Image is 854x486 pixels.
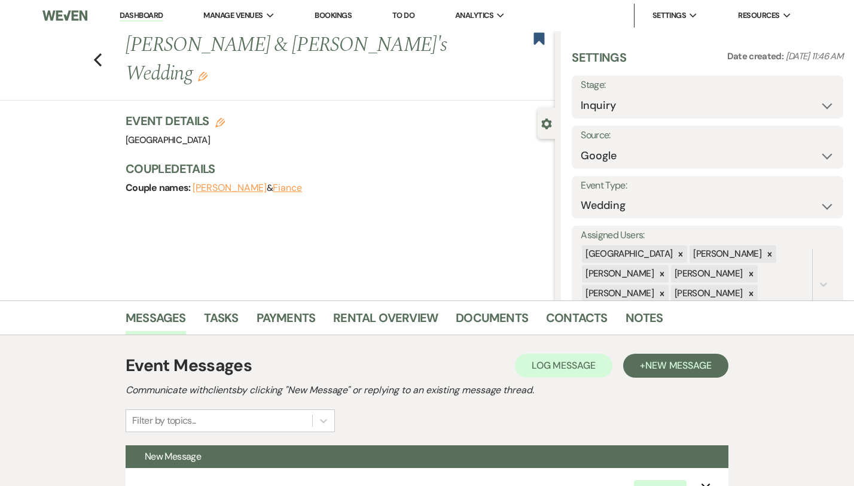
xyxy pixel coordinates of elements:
[126,353,252,378] h1: Event Messages
[126,160,543,177] h3: Couple Details
[273,183,302,193] button: Fiance
[671,285,745,302] div: [PERSON_NAME]
[645,359,712,372] span: New Message
[204,308,239,335] a: Tasks
[652,10,687,22] span: Settings
[132,414,196,428] div: Filter by topics...
[582,285,655,302] div: [PERSON_NAME]
[42,3,87,28] img: Weven Logo
[315,10,352,20] a: Bookings
[738,10,779,22] span: Resources
[126,181,193,194] span: Couple names:
[126,31,465,88] h1: [PERSON_NAME] & [PERSON_NAME]'s Wedding
[532,359,596,372] span: Log Message
[581,127,834,144] label: Source:
[126,308,186,335] a: Messages
[626,308,663,335] a: Notes
[456,308,528,335] a: Documents
[126,134,210,146] span: [GEOGRAPHIC_DATA]
[126,113,225,129] h3: Event Details
[145,450,201,463] span: New Message
[690,245,763,263] div: [PERSON_NAME]
[333,308,438,335] a: Rental Overview
[257,308,316,335] a: Payments
[786,50,843,62] span: [DATE] 11:46 AM
[572,49,626,75] h3: Settings
[581,177,834,195] label: Event Type:
[623,354,728,378] button: +New Message
[515,354,612,378] button: Log Message
[581,227,834,244] label: Assigned Users:
[193,183,267,193] button: [PERSON_NAME]
[541,117,552,129] button: Close lead details
[193,182,302,194] span: &
[203,10,263,22] span: Manage Venues
[455,10,493,22] span: Analytics
[126,383,728,397] h2: Communicate with clients by clicking "New Message" or replying to an existing message thread.
[120,10,163,22] a: Dashboard
[198,71,208,81] button: Edit
[392,10,414,20] a: To Do
[582,245,674,263] div: [GEOGRAPHIC_DATA]
[671,265,745,283] div: [PERSON_NAME]
[582,265,655,283] div: [PERSON_NAME]
[581,77,834,94] label: Stage:
[727,50,786,62] span: Date created:
[546,308,608,335] a: Contacts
